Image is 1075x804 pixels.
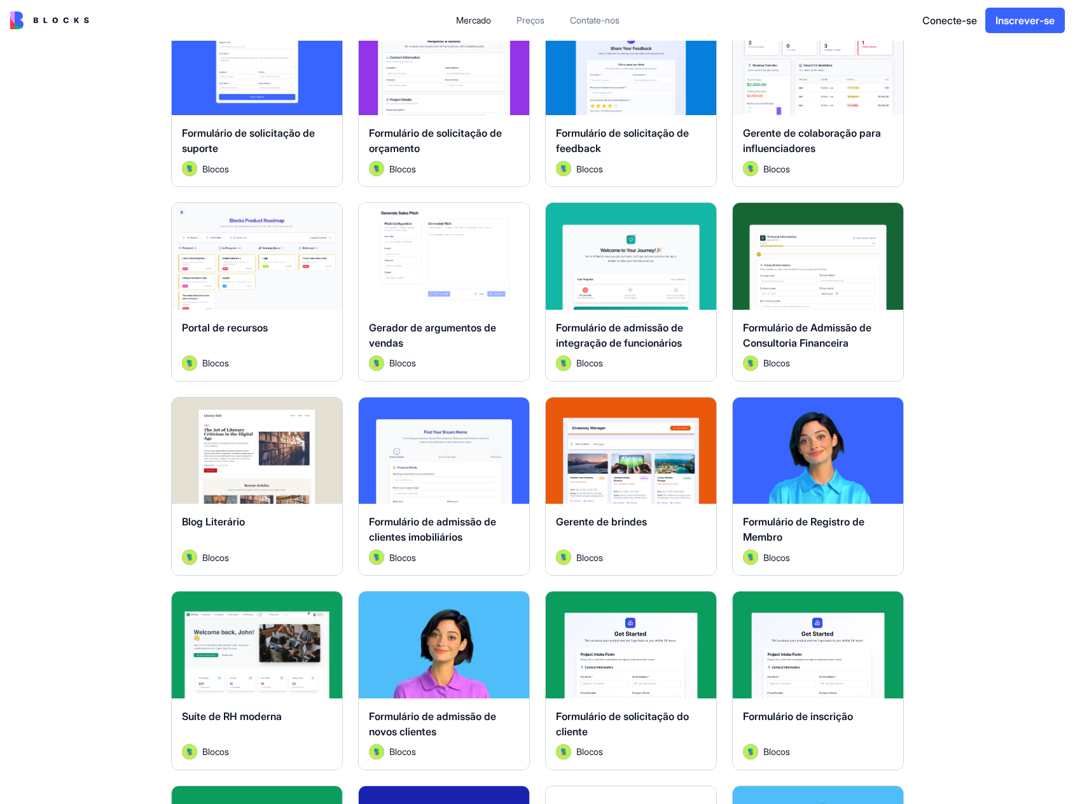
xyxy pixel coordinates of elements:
font: Formulário de inscrição [743,710,853,723]
font: Blocos [389,746,416,757]
img: Avatar [182,550,197,565]
font: Blocos [202,746,229,757]
button: Conecte-se [912,8,987,33]
a: Formulário de Registro de MembroAvatarBlocos [732,397,904,576]
img: Avatar [182,744,197,759]
font: Formulário de solicitação de orçamento [369,127,502,155]
img: Avatar [743,161,758,176]
font: Blocos [763,357,790,368]
a: Conecte-se [912,8,975,33]
font: Mercado [456,15,491,25]
button: Inscrever-se [985,8,1065,33]
img: Avatar [556,744,571,759]
font: Formulário de solicitação de feedback [556,127,689,155]
a: Formulário de inscriçãoAvatarBlocos [732,591,904,770]
a: Gerador de argumentos de vendasAvatarBlocos [358,202,530,382]
img: Avatar [556,550,571,565]
font: Blocos [576,357,603,368]
a: Contate-nos [560,9,630,32]
a: Preços [506,9,555,32]
a: Gerente de brindesAvatarBlocos [545,397,717,576]
font: Blog Literário [182,515,245,528]
img: Avatar [743,744,758,759]
font: Gerente de colaboração para influenciadores [743,127,881,155]
a: Formulário de admissão de novos clientesAvatarBlocos [358,591,530,770]
font: Blocos [389,552,416,563]
a: Formulário de solicitação de feedbackAvatarBlocos [545,8,717,188]
a: Blog LiterárioAvatarBlocos [171,397,343,576]
font: Preços [517,15,544,25]
font: Blocos [389,357,416,368]
a: Formulário de solicitação de orçamentoAvatarBlocos [358,8,530,188]
img: Avatar [743,550,758,565]
img: Avatar [369,161,384,176]
font: Blocos [763,163,790,174]
font: Gerador de argumentos de vendas [369,321,496,349]
font: Formulário de Registro de Membro [743,515,864,543]
a: Formulário de admissão de integração de funcionáriosAvatarBlocos [545,202,717,382]
font: Blocos [202,163,229,174]
font: Blocos [202,552,229,563]
font: Formulário de admissão de integração de funcionários [556,321,683,349]
font: Suíte de RH moderna [182,710,282,723]
font: Blocos [763,746,790,757]
img: Avatar [556,161,571,176]
a: Suíte de RH modernaAvatarBlocos [171,591,343,770]
img: Avatar [369,550,384,565]
font: Inscrever-se [995,14,1055,27]
a: Portal de recursosAvatarBlocos [171,202,343,382]
img: logotipo [10,11,89,29]
font: Contate-nos [570,15,620,25]
img: Avatar [182,356,197,371]
a: Formulário de admissão de clientes imobiliáriosAvatarBlocos [358,397,530,576]
font: Blocos [576,746,603,757]
font: Formulário de solicitação do cliente [556,710,689,738]
font: Conecte-se [922,14,977,27]
a: Formulário de solicitação do clienteAvatarBlocos [545,591,717,770]
font: Formulário de Admissão de Consultoria Financeira [743,321,871,349]
font: Blocos [576,163,603,174]
img: Avatar [369,356,384,371]
img: Avatar [743,356,758,371]
img: Avatar [182,161,197,176]
a: Formulário de Admissão de Consultoria FinanceiraAvatarBlocos [732,202,904,382]
font: Blocos [576,552,603,563]
a: Mercado [446,9,501,32]
font: Formulário de admissão de clientes imobiliários [369,515,496,543]
font: Formulário de solicitação de suporte [182,127,315,155]
img: Avatar [369,744,384,759]
a: Formulário de solicitação de suporteAvatarBlocos [171,8,343,188]
font: Blocos [202,357,229,368]
font: Portal de recursos [182,321,268,334]
font: Formulário de admissão de novos clientes [369,710,496,738]
a: Gerente de colaboração para influenciadoresAvatarBlocos [732,8,904,188]
img: Avatar [556,356,571,371]
font: Blocos [763,552,790,563]
font: Gerente de brindes [556,515,647,528]
font: Blocos [389,163,416,174]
